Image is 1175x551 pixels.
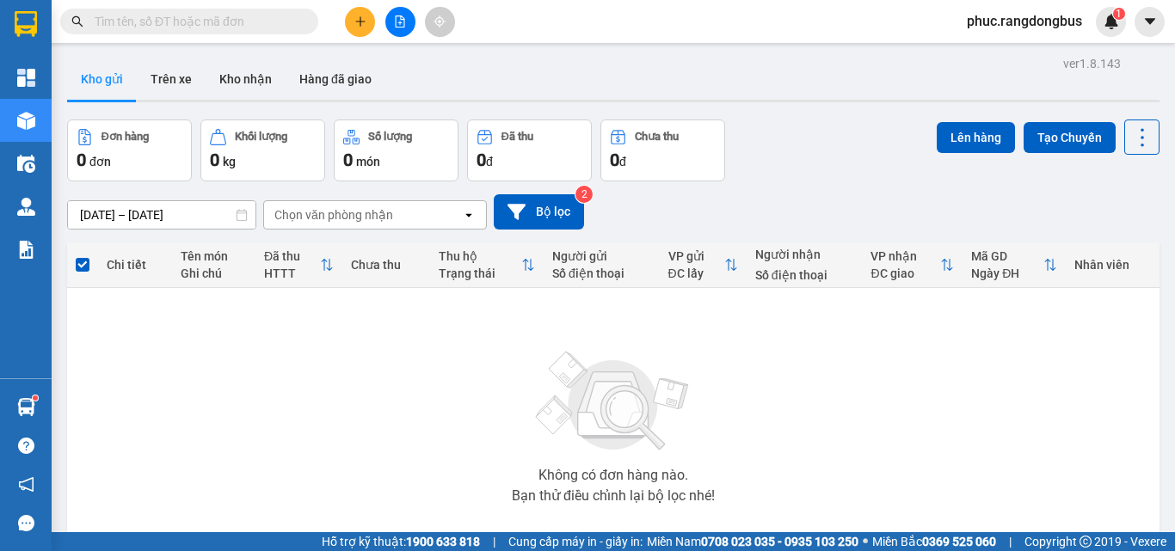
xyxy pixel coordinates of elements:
[660,242,747,288] th: Toggle SortBy
[477,150,486,170] span: 0
[18,476,34,493] span: notification
[17,112,35,130] img: warehouse-icon
[345,7,375,37] button: plus
[508,532,643,551] span: Cung cấp máy in - giấy in:
[264,249,320,263] div: Đã thu
[368,131,412,143] div: Số lượng
[343,150,353,170] span: 0
[68,201,255,229] input: Select a date range.
[953,10,1096,32] span: phuc.rangdongbus
[210,150,219,170] span: 0
[538,468,688,482] div: Không có đơn hàng nào.
[462,208,476,222] svg: open
[439,266,521,280] div: Trạng thái
[322,532,480,551] span: Hỗ trợ kỹ thuật:
[102,131,149,143] div: Đơn hàng
[600,119,725,181] button: Chưa thu0đ
[89,155,111,168] span: đơn
[425,7,455,37] button: aim
[255,242,342,288] th: Toggle SortBy
[95,12,298,31] input: Tìm tên, số ĐT hoặc mã đơn
[635,131,679,143] div: Chưa thu
[137,58,206,100] button: Trên xe
[18,438,34,454] span: question-circle
[870,249,940,263] div: VP nhận
[512,489,715,503] div: Bạn thử điều chỉnh lại bộ lọc nhé!
[552,249,651,263] div: Người gửi
[430,242,544,288] th: Toggle SortBy
[385,7,415,37] button: file-add
[971,266,1043,280] div: Ngày ĐH
[467,119,592,181] button: Đã thu0đ
[67,58,137,100] button: Kho gửi
[1135,7,1165,37] button: caret-down
[501,131,533,143] div: Đã thu
[181,266,247,280] div: Ghi chú
[1142,14,1158,29] span: caret-down
[963,242,1066,288] th: Toggle SortBy
[351,258,421,272] div: Chưa thu
[71,15,83,28] span: search
[1116,8,1122,20] span: 1
[1104,14,1119,29] img: icon-new-feature
[863,538,868,545] span: ⚪️
[394,15,406,28] span: file-add
[619,155,626,168] span: đ
[527,341,699,462] img: svg+xml;base64,PHN2ZyBjbGFzcz0ibGlzdC1wbHVnX19zdmciIHhtbG5zPSJodHRwOi8vd3d3LnczLm9yZy8yMDAwL3N2Zy...
[1024,122,1116,153] button: Tạo Chuyến
[235,131,287,143] div: Khối lượng
[439,249,521,263] div: Thu hộ
[286,58,385,100] button: Hàng đã giao
[971,249,1043,263] div: Mã GD
[15,11,37,37] img: logo-vxr
[862,242,963,288] th: Toggle SortBy
[552,266,651,280] div: Số điện thoại
[17,69,35,87] img: dashboard-icon
[1113,8,1125,20] sup: 1
[1080,536,1092,548] span: copyright
[17,198,35,216] img: warehouse-icon
[77,150,86,170] span: 0
[922,535,996,548] strong: 0369 525 060
[668,266,724,280] div: ĐC lấy
[223,155,236,168] span: kg
[334,119,458,181] button: Số lượng0món
[1009,532,1012,551] span: |
[755,268,854,282] div: Số điện thoại
[17,155,35,173] img: warehouse-icon
[406,535,480,548] strong: 1900 633 818
[755,248,854,261] div: Người nhận
[354,15,366,28] span: plus
[200,119,325,181] button: Khối lượng0kg
[1063,54,1121,73] div: ver 1.8.143
[486,155,493,168] span: đ
[107,258,163,272] div: Chi tiết
[575,186,593,203] sup: 2
[701,535,858,548] strong: 0708 023 035 - 0935 103 250
[872,532,996,551] span: Miền Bắc
[67,119,192,181] button: Đơn hàng0đơn
[181,249,247,263] div: Tên món
[356,155,380,168] span: món
[274,206,393,223] div: Chọn văn phòng nhận
[610,150,619,170] span: 0
[870,266,940,280] div: ĐC giao
[17,398,35,416] img: warehouse-icon
[494,194,584,230] button: Bộ lọc
[206,58,286,100] button: Kho nhận
[33,395,38,401] sup: 1
[434,15,446,28] span: aim
[18,515,34,531] span: message
[264,266,320,280] div: HTTT
[647,532,858,551] span: Miền Nam
[668,249,724,263] div: VP gửi
[17,241,35,259] img: solution-icon
[1074,258,1151,272] div: Nhân viên
[937,122,1015,153] button: Lên hàng
[493,532,495,551] span: |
